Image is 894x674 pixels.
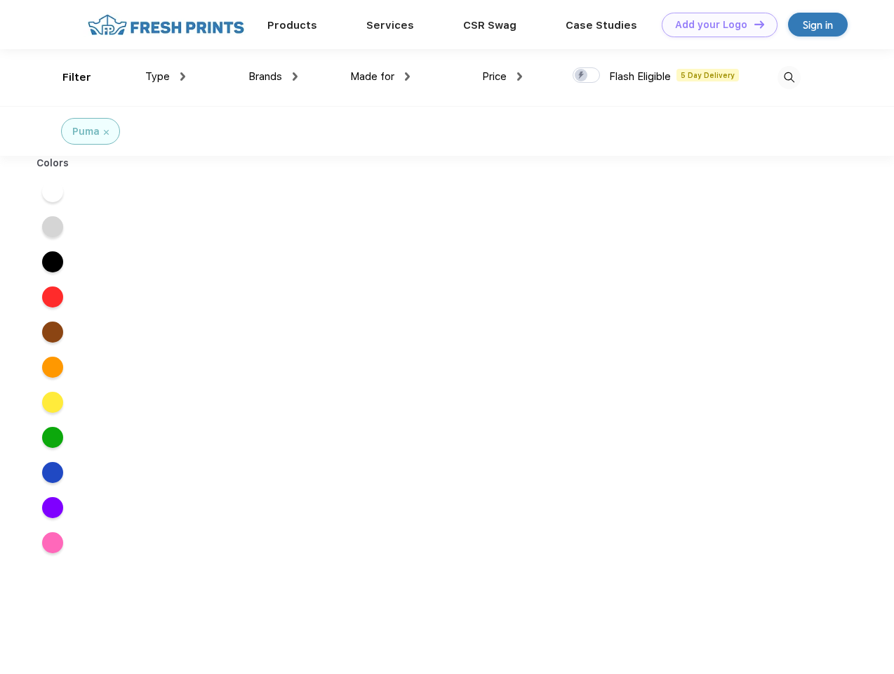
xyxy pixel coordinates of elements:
[517,72,522,81] img: dropdown.png
[104,130,109,135] img: filter_cancel.svg
[482,70,507,83] span: Price
[609,70,671,83] span: Flash Eligible
[788,13,848,37] a: Sign in
[26,156,80,171] div: Colors
[676,69,739,81] span: 5 Day Delivery
[248,70,282,83] span: Brands
[366,19,414,32] a: Services
[72,124,100,139] div: Puma
[405,72,410,81] img: dropdown.png
[267,19,317,32] a: Products
[803,17,833,33] div: Sign in
[84,13,248,37] img: fo%20logo%202.webp
[180,72,185,81] img: dropdown.png
[463,19,516,32] a: CSR Swag
[754,20,764,28] img: DT
[62,70,91,86] div: Filter
[293,72,298,81] img: dropdown.png
[145,70,170,83] span: Type
[675,19,747,31] div: Add your Logo
[350,70,394,83] span: Made for
[778,66,801,89] img: desktop_search.svg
